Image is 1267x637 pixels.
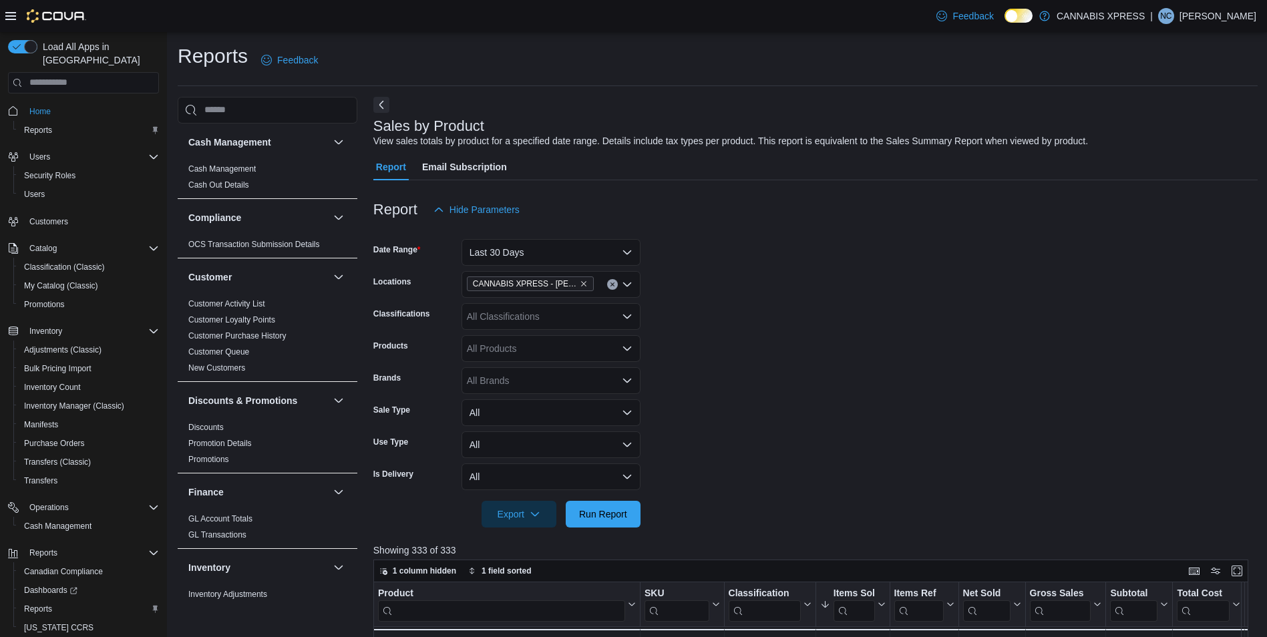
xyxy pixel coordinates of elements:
[393,566,456,576] span: 1 column hidden
[24,545,159,561] span: Reports
[188,211,241,224] h3: Compliance
[13,276,164,295] button: My Catalog (Classic)
[428,196,525,223] button: Hide Parameters
[24,240,159,256] span: Catalog
[188,513,252,524] span: GL Account Totals
[19,168,159,184] span: Security Roles
[19,259,110,275] a: Classification (Classic)
[19,620,159,636] span: Washington CCRS
[188,363,245,373] a: New Customers
[894,587,943,621] div: Items Ref
[19,379,86,395] a: Inventory Count
[24,499,74,515] button: Operations
[728,587,800,621] div: Classification
[13,295,164,314] button: Promotions
[188,347,249,357] a: Customer Queue
[24,345,102,355] span: Adjustments (Classic)
[24,214,73,230] a: Customers
[19,518,159,534] span: Cash Management
[378,587,625,600] div: Product
[24,363,92,374] span: Bulk Pricing Import
[894,587,943,600] div: Items Ref
[29,243,57,254] span: Catalog
[1029,587,1091,621] div: Gross Sales
[19,601,57,617] a: Reports
[19,186,159,202] span: Users
[178,43,248,69] h1: Reports
[188,164,256,174] a: Cash Management
[19,361,97,377] a: Bulk Pricing Import
[374,563,462,579] button: 1 column hidden
[13,258,164,276] button: Classification (Classic)
[29,502,69,513] span: Operations
[277,53,318,67] span: Feedback
[728,587,800,600] div: Classification
[1177,587,1229,621] div: Total Cost
[24,125,52,136] span: Reports
[331,560,347,576] button: Inventory
[188,394,328,407] button: Discounts & Promotions
[13,121,164,140] button: Reports
[178,161,357,198] div: Cash Management
[463,563,537,579] button: 1 field sorted
[13,434,164,453] button: Purchase Orders
[24,189,45,200] span: Users
[188,180,249,190] span: Cash Out Details
[188,561,230,574] h3: Inventory
[19,473,159,489] span: Transfers
[645,587,709,621] div: SKU URL
[3,101,164,121] button: Home
[1229,563,1245,579] button: Enter fullscreen
[962,587,1021,621] button: Net Sold
[19,296,159,312] span: Promotions
[580,280,588,288] button: Remove CANNABIS XPRESS - Pickering (Central Street) from selection in this group
[19,342,159,358] span: Adjustments (Classic)
[188,331,287,341] a: Customer Purchase History
[24,103,159,120] span: Home
[331,393,347,409] button: Discounts & Promotions
[373,244,421,255] label: Date Range
[24,382,81,393] span: Inventory Count
[1208,563,1224,579] button: Display options
[19,168,81,184] a: Security Roles
[27,9,86,23] img: Cova
[19,582,83,598] a: Dashboards
[467,276,594,291] span: CANNABIS XPRESS - Pickering (Central Street)
[1110,587,1168,621] button: Subtotal
[13,581,164,600] a: Dashboards
[13,185,164,204] button: Users
[188,454,229,465] span: Promotions
[1186,563,1202,579] button: Keyboard shortcuts
[820,587,886,621] button: Items Sold
[37,40,159,67] span: Load All Apps in [GEOGRAPHIC_DATA]
[331,210,347,226] button: Compliance
[19,601,159,617] span: Reports
[24,457,91,467] span: Transfers (Classic)
[24,545,63,561] button: Reports
[188,589,267,600] span: Inventory Adjustments
[373,373,401,383] label: Brands
[24,170,75,181] span: Security Roles
[24,566,103,577] span: Canadian Compliance
[331,484,347,500] button: Finance
[19,278,159,294] span: My Catalog (Classic)
[1029,587,1091,600] div: Gross Sales
[1158,8,1174,24] div: Nathan Chan
[24,280,98,291] span: My Catalog (Classic)
[19,564,159,580] span: Canadian Compliance
[622,279,632,290] button: Open list of options
[482,566,532,576] span: 1 field sorted
[188,239,320,250] span: OCS Transaction Submission Details
[378,587,625,621] div: Product
[24,240,62,256] button: Catalog
[188,485,224,499] h3: Finance
[188,394,297,407] h3: Discounts & Promotions
[962,587,1010,600] div: Net Sold
[19,342,107,358] a: Adjustments (Classic)
[13,618,164,637] button: [US_STATE] CCRS
[13,517,164,536] button: Cash Management
[373,341,408,351] label: Products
